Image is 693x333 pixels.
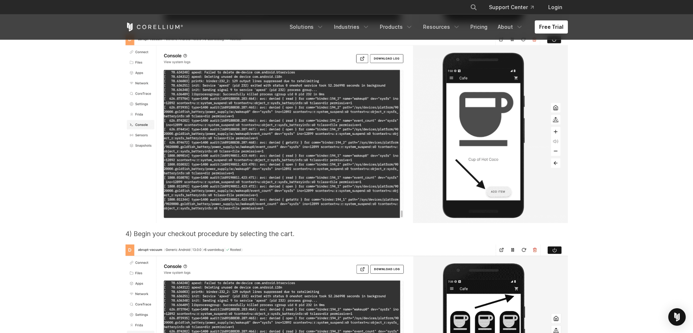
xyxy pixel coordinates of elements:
[535,20,568,34] a: Free Trial
[126,229,568,239] p: 4) Begin your checkout procedure by selecting the cart.
[285,20,328,34] a: Solutions
[483,1,539,14] a: Support Center
[330,20,374,34] a: Industries
[493,20,527,34] a: About
[126,34,568,223] img: Screenshot%202023-07-12%20at%2014-32-38-png.png
[285,20,568,34] div: Navigation Menu
[461,1,568,14] div: Navigation Menu
[467,1,480,14] button: Search
[419,20,465,34] a: Resources
[375,20,417,34] a: Products
[542,1,568,14] a: Login
[668,308,686,326] div: Open Intercom Messenger
[126,23,183,31] a: Corellium Home
[466,20,492,34] a: Pricing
